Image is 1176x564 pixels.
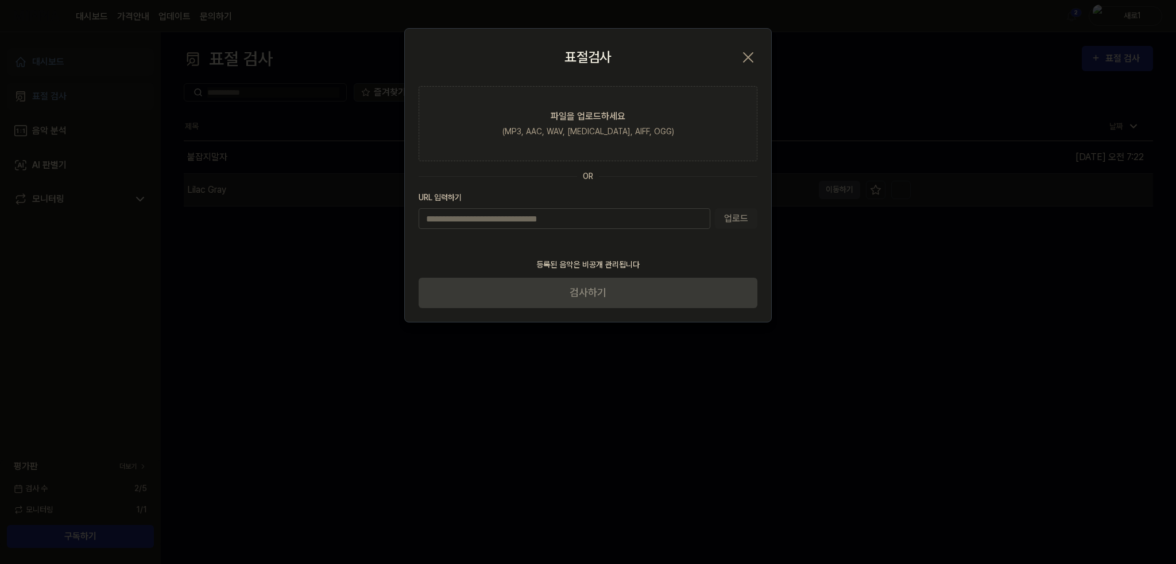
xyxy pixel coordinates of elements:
div: (MP3, AAC, WAV, [MEDICAL_DATA], AIFF, OGG) [502,126,674,138]
div: OR [583,170,593,182]
div: 파일을 업로드하세요 [551,110,625,123]
h2: 표절검사 [564,47,612,68]
div: 등록된 음악은 비공개 관리됩니다 [529,252,647,278]
label: URL 입력하기 [419,192,757,204]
